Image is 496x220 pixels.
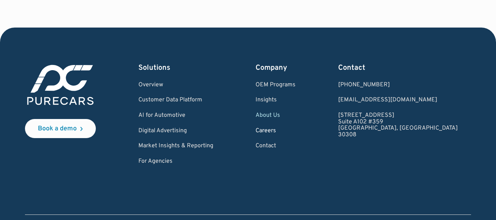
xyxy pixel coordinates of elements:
a: Digital Advertising [138,128,213,134]
a: Insights [256,97,296,104]
div: Contact [338,63,458,73]
a: Market Insights & Reporting [138,143,213,149]
div: Company [256,63,296,73]
div: Solutions [138,63,213,73]
a: Email us [338,97,458,104]
a: Overview [138,82,213,89]
div: Book a demo [38,126,77,132]
a: For Agencies [138,158,213,165]
div: [PHONE_NUMBER] [338,82,458,89]
a: OEM Programs [256,82,296,89]
a: [STREET_ADDRESS]Suite A102 #359[GEOGRAPHIC_DATA], [GEOGRAPHIC_DATA]30308 [338,112,458,138]
a: Book a demo [25,119,96,138]
a: Customer Data Platform [138,97,213,104]
a: About Us [256,112,296,119]
a: Contact [256,143,296,149]
a: AI for Automotive [138,112,213,119]
a: Careers [256,128,296,134]
img: purecars logo [25,63,96,107]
